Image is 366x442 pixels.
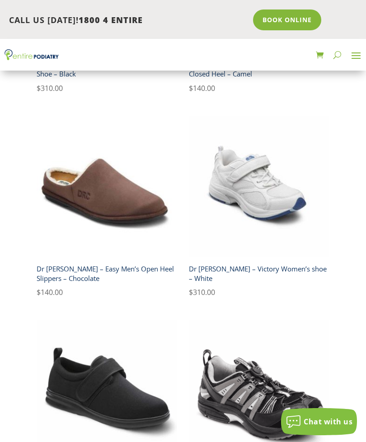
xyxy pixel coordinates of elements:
[189,261,329,286] h2: Dr [PERSON_NAME] – Victory Women’s shoe – White
[281,408,357,435] button: Chat with us
[189,116,329,298] a: Dr Comfort Victory Women's Athletic Shoe White VelcroDr [PERSON_NAME] – Victory Women’s shoe – Wh...
[189,287,215,297] bdi: 310.00
[37,261,177,286] h2: Dr [PERSON_NAME] – Easy Men’s Open Heel Slippers – Chocolate
[253,10,321,30] a: Book Online
[37,287,63,297] bdi: 140.00
[37,83,41,93] span: $
[9,14,247,26] p: CALL US [DATE]!
[79,14,143,25] span: 1800 4 ENTIRE
[304,417,352,427] span: Chat with us
[37,287,41,297] span: $
[37,116,177,298] a: Dr Comfort Easy Mens Slippers ChocolateDr [PERSON_NAME] – Easy Men’s Open Heel Slippers – Chocola...
[189,83,193,93] span: $
[37,83,63,93] bdi: 310.00
[189,116,329,257] img: Dr Comfort Victory Women's Athletic Shoe White Velcro
[37,116,177,257] img: Dr Comfort Easy Mens Slippers Chocolate
[189,287,193,297] span: $
[189,83,215,93] bdi: 140.00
